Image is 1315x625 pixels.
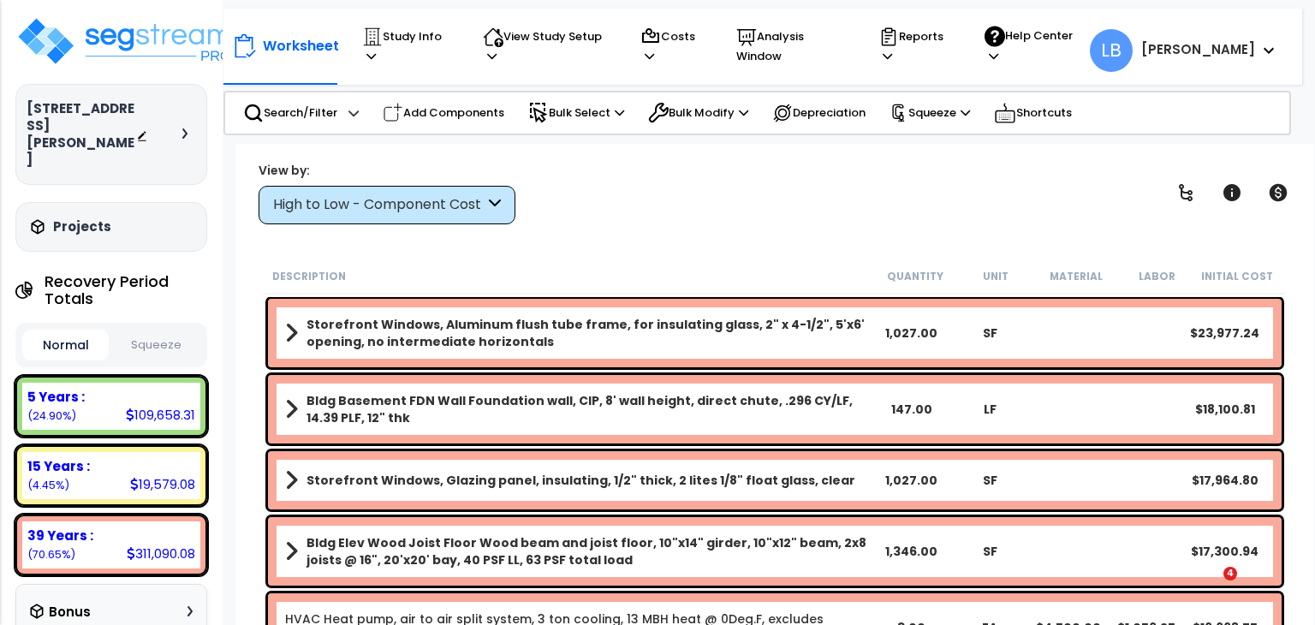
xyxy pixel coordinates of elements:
div: SF [951,472,1029,489]
p: Help Center [985,26,1080,66]
div: View by: [259,162,515,179]
b: 5 Years : [27,388,85,406]
p: View Study Setup [483,27,608,66]
small: 67.55970970123079% [27,547,75,562]
p: Costs [640,27,705,66]
span: LB [1090,29,1133,72]
b: [PERSON_NAME] [1141,40,1255,58]
div: 1,027.00 [873,472,951,489]
div: $17,964.80 [1186,472,1264,489]
div: $17,300.94 [1186,543,1264,560]
b: Bldg Basement FDN Wall Foundation wall, CIP, 8' wall height, direct chute, .296 CY/LF, 14.39 PLF,... [306,392,872,426]
p: Add Components [383,103,504,123]
h4: Recovery Period Totals [45,273,206,307]
a: Assembly Title [285,392,872,426]
div: 19,579.08 [130,475,195,493]
h3: Projects [53,218,111,235]
p: Analysis Window [736,27,846,66]
div: Add Components [373,94,514,132]
small: Unit [983,270,1009,283]
p: Shortcuts [994,101,1072,125]
iframe: Intercom live chat [1188,567,1229,608]
div: Depreciation [763,94,875,132]
h3: [STREET_ADDRESS][PERSON_NAME] [27,100,136,169]
button: Squeeze [113,330,199,360]
small: 27.525682854415635% [27,408,76,423]
a: Assembly Title [285,316,872,350]
p: Squeeze [890,104,970,122]
div: $18,100.81 [1186,401,1264,418]
p: Bulk Select [528,103,624,123]
button: Normal [22,330,109,360]
div: 311,090.08 [127,545,195,562]
small: 4.9146074443535746% [27,478,69,492]
div: 147.00 [873,401,951,418]
p: Worksheet [263,34,339,57]
small: Labor [1139,270,1175,283]
small: Initial Cost [1201,270,1273,283]
div: SF [951,324,1029,342]
span: 4 [1223,567,1237,580]
p: Search/Filter [243,103,337,123]
div: SF [951,543,1029,560]
p: Reports [878,27,952,66]
small: Quantity [887,270,943,283]
img: logo_pro_r.png [15,15,238,67]
div: LF [951,401,1029,418]
div: 1,346.00 [873,543,951,560]
a: Assembly Title [285,468,872,492]
b: 15 Years : [27,457,90,475]
b: 39 Years : [27,527,93,545]
h3: Bonus [49,605,91,620]
b: Storefront Windows, Glazing panel, insulating, 1/2" thick, 2 lites 1/8" float glass, clear [306,472,855,489]
p: Bulk Modify [648,103,748,123]
a: Assembly Title [285,534,872,568]
div: 1,027.00 [873,324,951,342]
div: High to Low - Component Cost [273,195,485,215]
small: Material [1050,270,1103,283]
div: 109,658.31 [126,406,195,424]
div: $23,977.24 [1186,324,1264,342]
b: Storefront Windows, Aluminum flush tube frame, for insulating glass, 2" x 4-1/2", 5'x6' opening, ... [306,316,872,350]
small: Description [272,270,346,283]
div: Shortcuts [985,92,1081,134]
p: Study Info [362,27,449,66]
p: Depreciation [772,103,866,123]
b: Bldg Elev Wood Joist Floor Wood beam and joist floor, 10"x14" girder, 10"x12" beam, 2x8 joists @ ... [306,534,872,568]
